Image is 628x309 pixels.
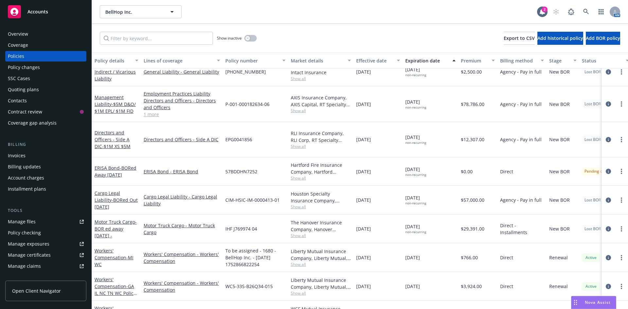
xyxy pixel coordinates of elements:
[291,277,351,290] div: Liberty Mutual Insurance Company, Liberty Mutual, National Council on Compensation Insurance (NCCI)
[5,216,86,227] a: Manage files
[584,255,598,261] span: Active
[5,228,86,238] a: Policy checking
[291,233,351,238] span: Show all
[95,276,136,303] a: Workers' Compensation
[95,219,137,239] a: Motor Truck Cargo
[405,254,420,261] span: [DATE]
[105,9,162,15] span: BellHop Inc.
[8,40,28,50] div: Coverage
[500,168,513,175] span: Direct
[604,225,612,233] a: circleInformation
[458,53,497,68] button: Premium
[405,141,426,145] div: non-recurring
[225,101,270,108] span: P-001-000182634-06
[585,300,611,305] span: Nova Assist
[5,3,86,21] a: Accounts
[405,283,420,290] span: [DATE]
[291,190,351,204] div: Houston Specialty Insurance Company, Houston Specialty Insurance Company, RT Specialty Insurance ...
[5,84,86,95] a: Quoting plans
[95,57,131,64] div: Policy details
[102,143,131,149] span: - $1M XS $5M
[461,283,482,290] span: $3,924.00
[584,69,601,75] span: Lost BOR
[100,5,182,18] button: BellHop Inc.
[5,239,86,249] a: Manage exposures
[500,283,513,290] span: Direct
[405,73,426,77] div: non-recurring
[95,283,137,303] span: - GA IL NC TN WC Policy (NCCI)
[549,197,570,203] span: New BOR
[461,197,484,203] span: $57,000.00
[356,57,393,64] div: Effective date
[92,53,141,68] button: Policy details
[141,53,223,68] button: Lines of coverage
[8,150,26,161] div: Invoices
[497,53,547,68] button: Billing method
[500,136,542,143] span: Agency - Pay in full
[5,162,86,172] a: Billing updates
[604,167,612,175] a: circleInformation
[618,196,625,204] a: more
[8,228,41,238] div: Policy checking
[549,136,570,143] span: New BOR
[225,68,266,75] span: [PHONE_NUMBER]
[461,101,484,108] span: $78,786.00
[405,98,426,110] span: [DATE]
[580,5,593,18] a: Search
[100,32,213,45] input: Filter by keyword...
[405,105,426,110] div: non-recurring
[582,57,622,64] div: Status
[500,57,537,64] div: Billing method
[356,283,371,290] span: [DATE]
[291,248,351,262] div: Liberty Mutual Insurance Company, Liberty Mutual, National Council on Compensation Insurance (NCCI)
[604,136,612,144] a: circleInformation
[5,29,86,39] a: Overview
[618,225,625,233] a: more
[8,84,39,95] div: Quoting plans
[405,66,426,77] span: [DATE]
[500,101,542,108] span: Agency - Pay in full
[500,254,513,261] span: Direct
[549,57,569,64] div: Stage
[8,173,44,183] div: Account charges
[291,108,351,113] span: Show all
[291,62,351,76] div: Intact Insurance Company, Intact Insurance
[584,168,622,174] span: Pending cancellation
[291,94,351,108] div: AXIS Insurance Company, AXIS Capital, RT Specialty Insurance Services, LLC (RSG Specialty, LLC)
[5,51,86,61] a: Policies
[356,197,371,203] span: [DATE]
[8,118,57,128] div: Coverage gap analysis
[8,107,42,117] div: Contract review
[618,100,625,108] a: more
[586,32,620,45] button: Add BOR policy
[571,296,580,309] div: Drag to move
[8,29,28,39] div: Overview
[5,118,86,128] a: Coverage gap analysis
[225,283,273,290] span: WC5-33S-B26Q34-015
[144,168,220,175] a: ERISA Bond - ERISA Bond
[461,57,488,64] div: Premium
[584,137,601,143] span: Lost BOR
[354,53,403,68] button: Effective date
[291,57,344,64] div: Market details
[405,230,426,234] div: non-recurring
[549,225,570,232] span: New BOR
[95,101,136,114] span: - $5M D&O/ $1M EPL/ $1M FID
[549,254,568,261] span: Renewal
[5,272,86,283] a: Manage BORs
[291,76,351,81] span: Show all
[403,53,458,68] button: Expiration date
[584,197,601,203] span: Lost BOR
[5,141,86,148] div: Billing
[549,5,563,18] a: Start snowing
[356,68,371,75] span: [DATE]
[537,35,583,41] span: Add historical policy
[225,168,257,175] span: 57BDDHN7252
[405,223,426,234] span: [DATE]
[291,162,351,175] div: Hartford Fire Insurance Company, Hartford Insurance Group
[5,250,86,260] a: Manage certificates
[291,204,351,210] span: Show all
[291,262,351,267] span: Show all
[225,247,286,268] span: To be assigned - 1680 - BellHop Inc. - [DATE] 1752866822254
[8,62,40,73] div: Policy changes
